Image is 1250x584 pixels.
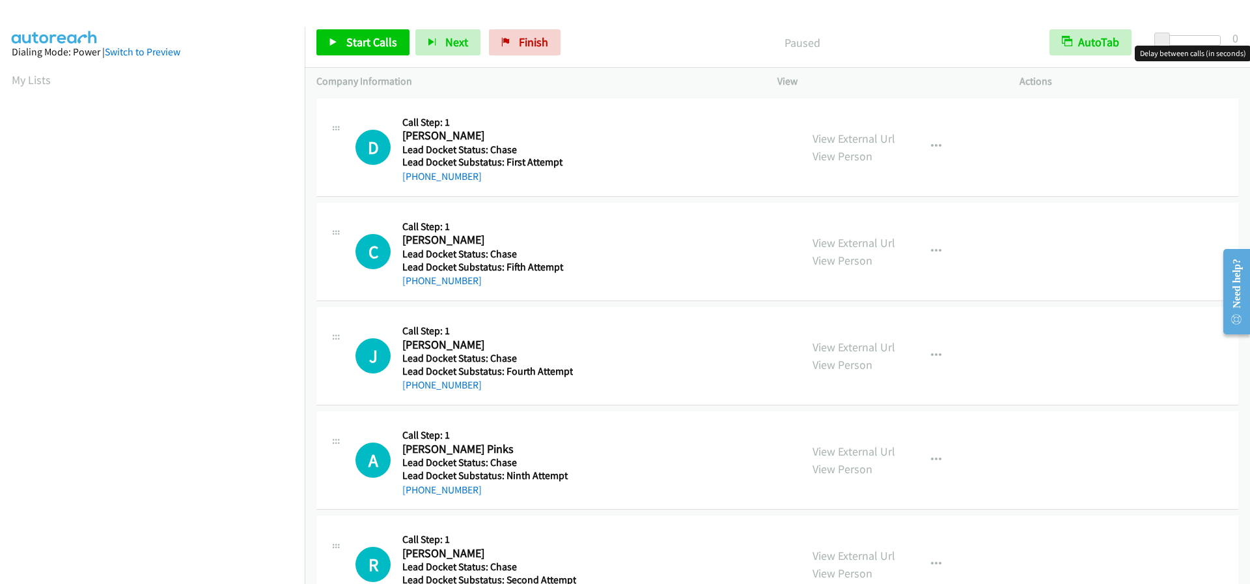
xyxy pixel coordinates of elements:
a: My Lists [12,72,51,87]
h5: Lead Docket Status: Chase [402,352,573,365]
h5: Call Step: 1 [402,429,572,442]
p: View [777,74,996,89]
h5: Call Step: 1 [402,220,572,233]
span: Start Calls [346,35,397,50]
iframe: Resource Center [1212,240,1250,343]
a: View Person [812,461,872,476]
a: View External Url [812,340,895,355]
button: Next [415,29,480,55]
span: Finish [519,35,548,50]
h5: Lead Docket Status: Chase [402,143,572,156]
a: View Person [812,566,872,581]
h1: R [355,547,391,582]
a: Finish [489,29,561,55]
a: View Person [812,149,872,164]
a: View External Url [812,548,895,563]
a: View External Url [812,235,895,250]
h5: Lead Docket Substatus: Fifth Attempt [402,261,572,274]
a: View Person [812,357,872,372]
h2: [PERSON_NAME] Pinks [402,442,572,457]
h5: Call Step: 1 [402,116,572,129]
h5: Lead Docket Status: Chase [402,456,572,469]
h5: Lead Docket Substatus: First Attempt [402,156,572,169]
a: View External Url [812,444,895,459]
h2: [PERSON_NAME] [402,546,572,561]
div: The call is yet to be attempted [355,234,391,269]
h5: Lead Docket Status: Chase [402,248,572,261]
div: The call is yet to be attempted [355,547,391,582]
a: View Person [812,253,872,268]
a: Switch to Preview [105,46,180,58]
a: [PHONE_NUMBER] [402,170,482,182]
div: 0 [1232,29,1238,47]
a: [PHONE_NUMBER] [402,379,482,391]
p: Actions [1020,74,1238,89]
a: View External Url [812,131,895,146]
p: Paused [578,34,1026,51]
h1: D [355,130,391,165]
h5: Lead Docket Status: Chase [402,561,576,574]
h5: Lead Docket Substatus: Ninth Attempt [402,469,572,482]
h2: [PERSON_NAME] [402,338,572,353]
h2: [PERSON_NAME] [402,233,572,248]
h5: Lead Docket Substatus: Fourth Attempt [402,365,573,378]
h1: J [355,338,391,373]
h5: Call Step: 1 [402,325,573,338]
a: [PHONE_NUMBER] [402,274,482,287]
button: AutoTab [1049,29,1132,55]
h1: C [355,234,391,269]
p: Company Information [316,74,754,89]
div: The call is yet to be attempted [355,443,391,478]
h2: [PERSON_NAME] [402,128,572,143]
div: The call is yet to be attempted [355,338,391,373]
h1: A [355,443,391,478]
span: Next [445,35,468,50]
a: [PHONE_NUMBER] [402,484,482,496]
div: Dialing Mode: Power | [12,44,293,60]
h5: Call Step: 1 [402,533,576,546]
a: Start Calls [316,29,410,55]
